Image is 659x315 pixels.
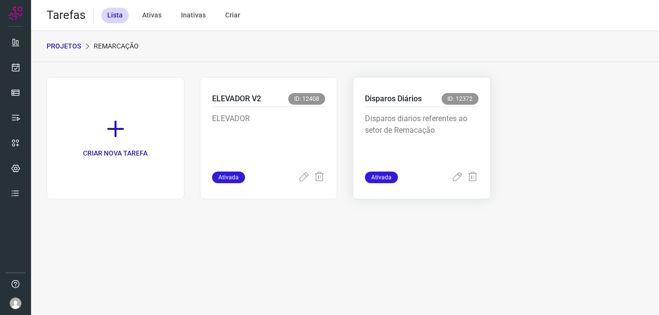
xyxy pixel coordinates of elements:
[442,93,478,105] span: ID: 12372
[175,8,212,23] div: Inativas
[83,148,148,158] p: CRIAR NOVA TAREFA
[288,93,325,105] span: ID: 12408
[219,8,246,23] div: Criar
[8,6,23,20] img: Logo
[94,41,139,51] p: Remarcação
[365,113,478,161] p: Disparos diarios referentes ao setor de Remacação
[365,93,422,105] p: Disparos Diários
[101,8,129,23] div: Lista
[47,8,85,22] h2: Tarefas
[212,172,245,183] span: Ativada
[365,172,398,183] span: Ativada
[136,8,167,23] div: Ativas
[47,41,81,51] p: PROJETOS
[10,298,21,309] img: avatar-user-boy.jpg
[212,93,261,105] p: ELEVADOR V2
[47,77,184,199] a: CRIAR NOVA TAREFA
[212,113,326,161] p: ELEVADOR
